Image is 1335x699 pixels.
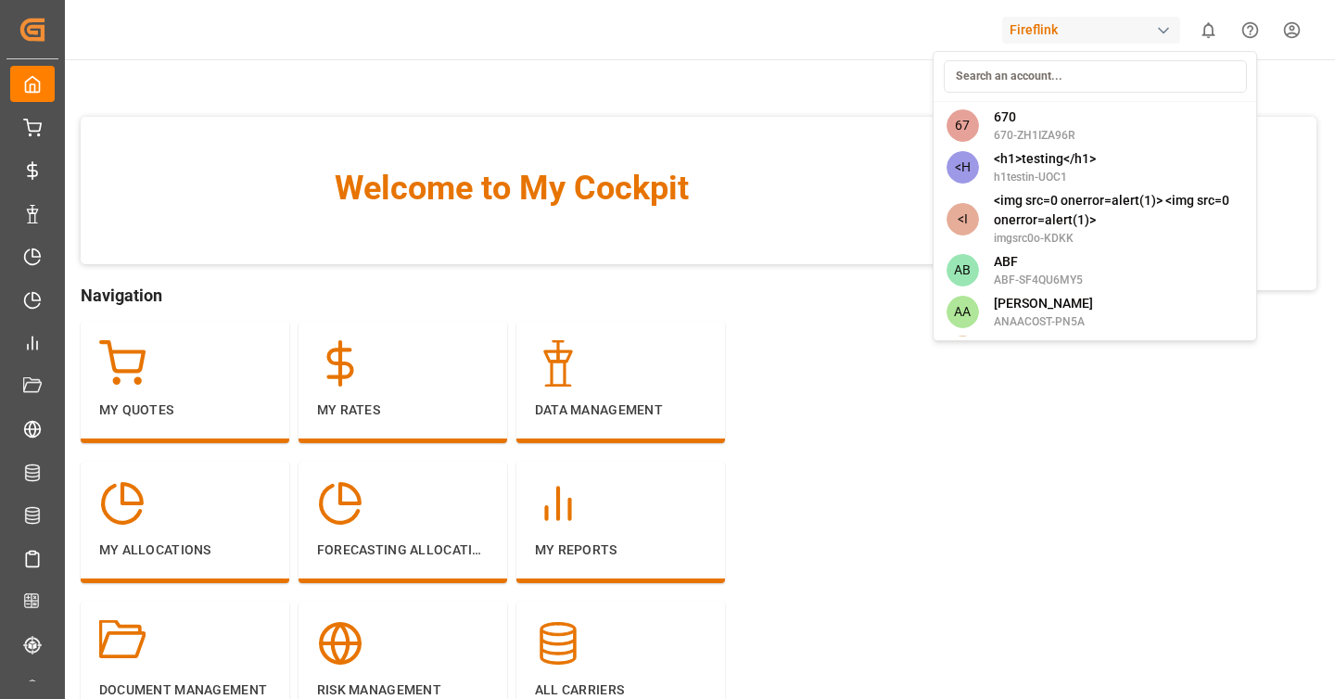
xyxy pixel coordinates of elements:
input: Search an account... [944,60,1247,93]
span: [PERSON_NAME] [994,294,1093,313]
span: h1testin-UOC1 [994,169,1096,185]
span: 670-ZH1IZA96R [994,127,1075,144]
span: 670 [994,108,1075,127]
span: 67 [947,109,979,142]
span: <I [947,203,979,235]
span: AB [947,254,979,286]
span: AA [947,336,979,368]
span: ANAACOST-PN5A [994,313,1093,330]
span: imgsrc0o-KDKK [994,230,1244,247]
span: ABF [994,252,1083,272]
span: AA [947,296,979,328]
span: <img src=0 onerror=alert(1)> <img src=0 onerror=alert(1)> [994,191,1244,230]
span: <H [947,151,979,184]
span: <h1>testing</h1> [994,149,1096,169]
span: ABF-SF4QU6MY5 [994,272,1083,288]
